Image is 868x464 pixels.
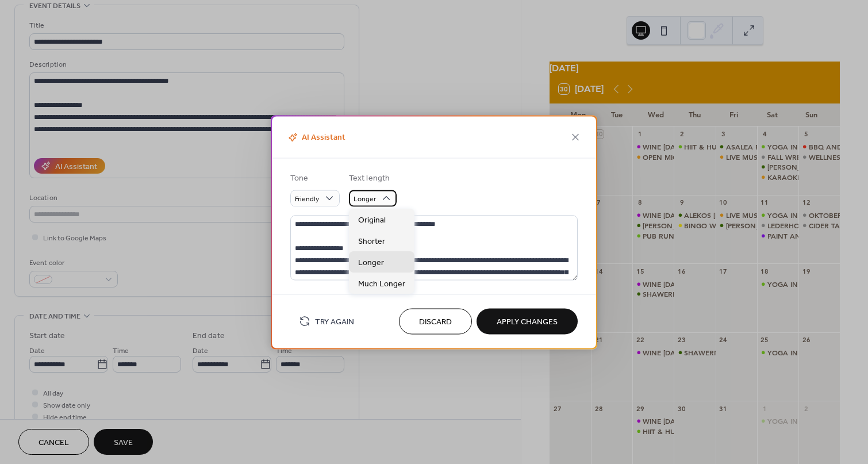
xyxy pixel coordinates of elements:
span: Longer [358,257,384,269]
span: Original [358,214,386,227]
div: Tone [290,172,337,184]
span: Much Longer [358,278,405,290]
button: Try Again [290,312,363,331]
span: Try Again [315,316,354,328]
span: AI Assistant [286,131,345,144]
button: Discard [399,308,472,334]
span: Discard [419,316,452,328]
span: Apply Changes [497,316,558,328]
span: Longer [354,193,376,206]
div: Text length [349,172,394,184]
button: Apply Changes [477,308,578,334]
span: Shorter [358,236,385,248]
span: Friendly [295,193,319,206]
